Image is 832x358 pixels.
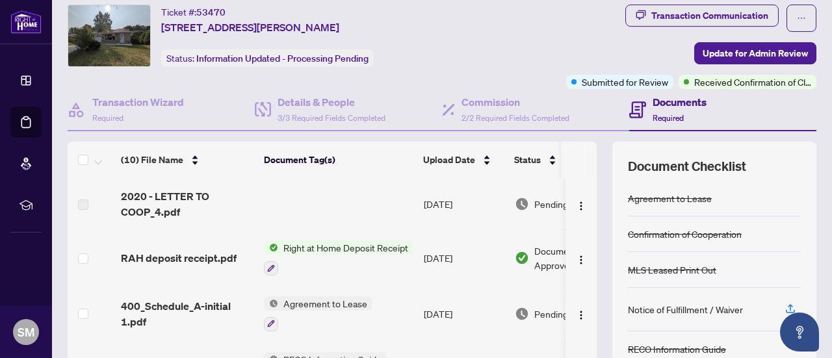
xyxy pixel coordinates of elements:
[10,10,42,34] img: logo
[92,113,123,123] span: Required
[278,296,372,311] span: Agreement to Lease
[121,188,253,220] span: 2020 - LETTER TO COOP_4.pdf
[625,5,779,27] button: Transaction Communication
[515,251,529,265] img: Document Status
[571,303,591,324] button: Logo
[121,153,183,167] span: (10) File Name
[628,302,743,316] div: Notice of Fulfillment / Waiver
[628,191,712,205] div: Agreement to Lease
[419,286,510,342] td: [DATE]
[264,240,413,275] button: Status IconRight at Home Deposit Receipt
[576,310,586,320] img: Logo
[278,113,385,123] span: 3/3 Required Fields Completed
[694,75,811,89] span: Received Confirmation of Closing
[628,227,742,241] div: Confirmation of Cooperation
[651,5,768,26] div: Transaction Communication
[461,113,569,123] span: 2/2 Required Fields Completed
[703,43,808,64] span: Update for Admin Review
[264,296,372,331] button: Status IconAgreement to Lease
[196,6,226,18] span: 53470
[628,342,726,356] div: RECO Information Guide
[780,313,819,352] button: Open asap
[534,307,599,321] span: Pending Review
[797,14,806,23] span: ellipsis
[582,75,668,89] span: Submitted for Review
[515,197,529,211] img: Document Status
[694,42,816,64] button: Update for Admin Review
[571,248,591,268] button: Logo
[161,49,374,67] div: Status:
[278,94,385,110] h4: Details & People
[68,5,150,66] img: IMG-W12326231_1.jpg
[418,142,509,178] th: Upload Date
[116,142,259,178] th: (10) File Name
[576,201,586,211] img: Logo
[419,178,510,230] td: [DATE]
[92,94,184,110] h4: Transaction Wizard
[259,142,418,178] th: Document Tag(s)
[264,240,278,255] img: Status Icon
[628,262,716,277] div: MLS Leased Print Out
[628,157,746,175] span: Document Checklist
[534,197,599,211] span: Pending Review
[514,153,541,167] span: Status
[653,113,684,123] span: Required
[419,230,510,286] td: [DATE]
[509,142,619,178] th: Status
[18,323,34,341] span: SM
[161,19,339,35] span: [STREET_ADDRESS][PERSON_NAME]
[423,153,475,167] span: Upload Date
[534,244,615,272] span: Document Approved
[515,307,529,321] img: Document Status
[121,250,237,266] span: RAH deposit receipt.pdf
[576,255,586,265] img: Logo
[461,94,569,110] h4: Commission
[196,53,369,64] span: Information Updated - Processing Pending
[121,298,253,329] span: 400_Schedule_A-initial 1.pdf
[161,5,226,19] div: Ticket #:
[278,240,413,255] span: Right at Home Deposit Receipt
[653,94,707,110] h4: Documents
[264,296,278,311] img: Status Icon
[571,194,591,214] button: Logo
